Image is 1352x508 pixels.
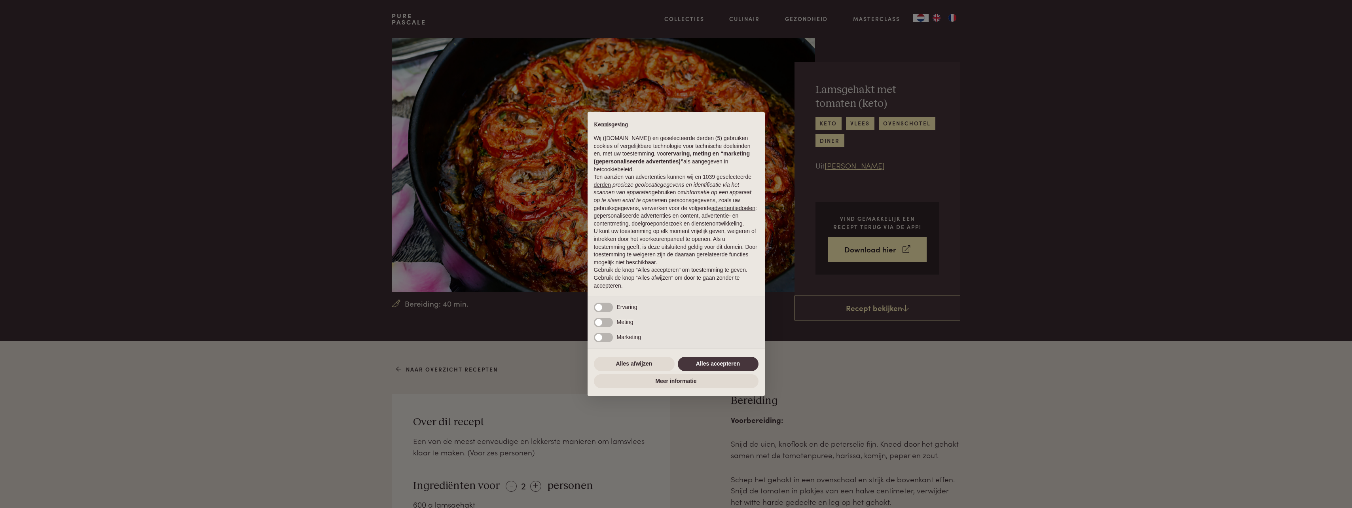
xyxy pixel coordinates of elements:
[594,227,758,266] p: U kunt uw toestemming op elk moment vrijelijk geven, weigeren of intrekken door het voorkeurenpan...
[617,319,633,325] span: Meting
[594,266,758,290] p: Gebruik de knop “Alles accepteren” om toestemming te geven. Gebruik de knop “Alles afwijzen” om d...
[594,150,750,165] strong: ervaring, meting en “marketing (gepersonaliseerde advertenties)”
[594,374,758,389] button: Meer informatie
[594,189,752,203] em: informatie op een apparaat op te slaan en/of te openen
[601,166,632,172] a: cookiebeleid
[617,334,641,340] span: Marketing
[617,304,637,310] span: Ervaring
[594,181,611,189] button: derden
[678,357,758,371] button: Alles accepteren
[711,205,755,212] button: advertentiedoelen
[594,357,675,371] button: Alles afwijzen
[594,182,739,196] em: precieze geolocatiegegevens en identificatie via het scannen van apparaten
[594,121,758,129] h2: Kennisgeving
[594,135,758,173] p: Wij ([DOMAIN_NAME]) en geselecteerde derden (5) gebruiken cookies of vergelijkbare technologie vo...
[594,173,758,227] p: Ten aanzien van advertenties kunnen wij en 1039 geselecteerde gebruiken om en persoonsgegevens, z...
